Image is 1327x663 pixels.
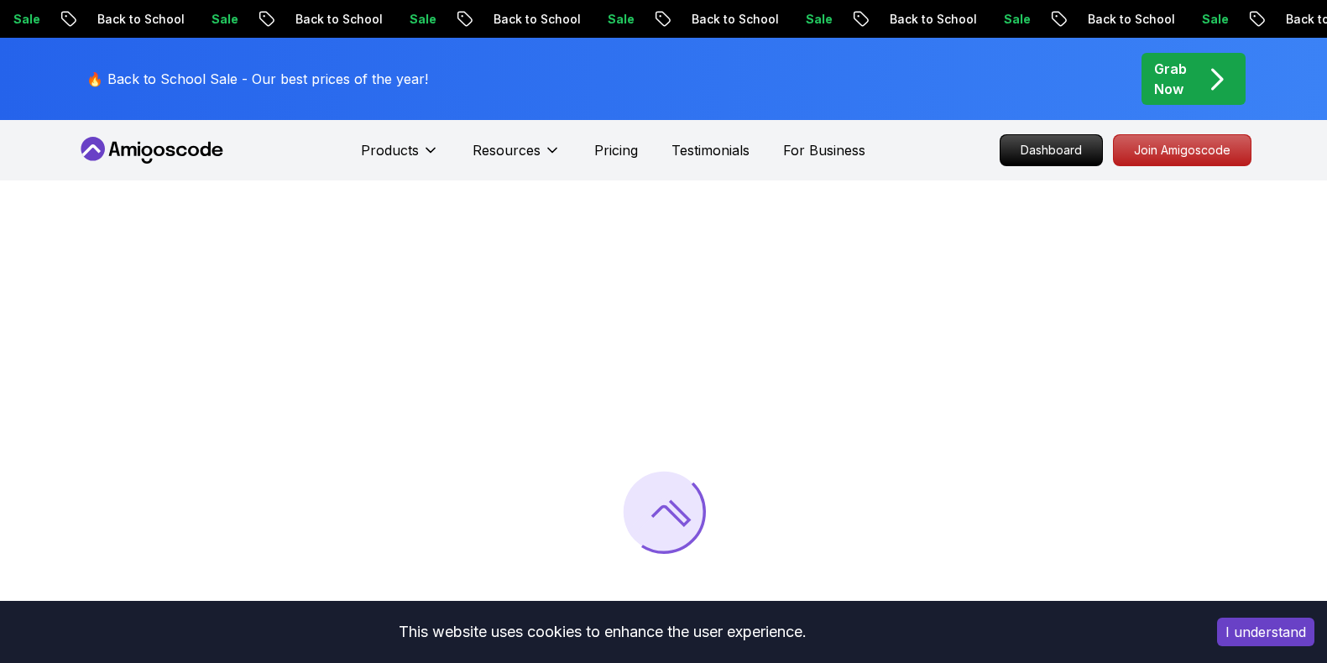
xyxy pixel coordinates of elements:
[473,140,561,174] button: Resources
[80,11,194,28] p: Back to School
[392,11,446,28] p: Sale
[194,11,248,28] p: Sale
[1184,11,1238,28] p: Sale
[1000,134,1103,166] a: Dashboard
[86,69,428,89] p: 🔥 Back to School Sale - Our best prices of the year!
[788,11,842,28] p: Sale
[1114,135,1251,165] p: Join Amigoscode
[473,140,541,160] p: Resources
[986,11,1040,28] p: Sale
[476,11,590,28] p: Back to School
[674,11,788,28] p: Back to School
[1113,134,1251,166] a: Join Amigoscode
[1000,135,1102,165] p: Dashboard
[783,140,865,160] a: For Business
[13,613,1192,650] div: This website uses cookies to enhance the user experience.
[594,140,638,160] a: Pricing
[1217,618,1314,646] button: Accept cookies
[361,140,419,160] p: Products
[872,11,986,28] p: Back to School
[671,140,750,160] a: Testimonials
[1154,59,1187,99] p: Grab Now
[361,140,439,174] button: Products
[278,11,392,28] p: Back to School
[590,11,644,28] p: Sale
[1070,11,1184,28] p: Back to School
